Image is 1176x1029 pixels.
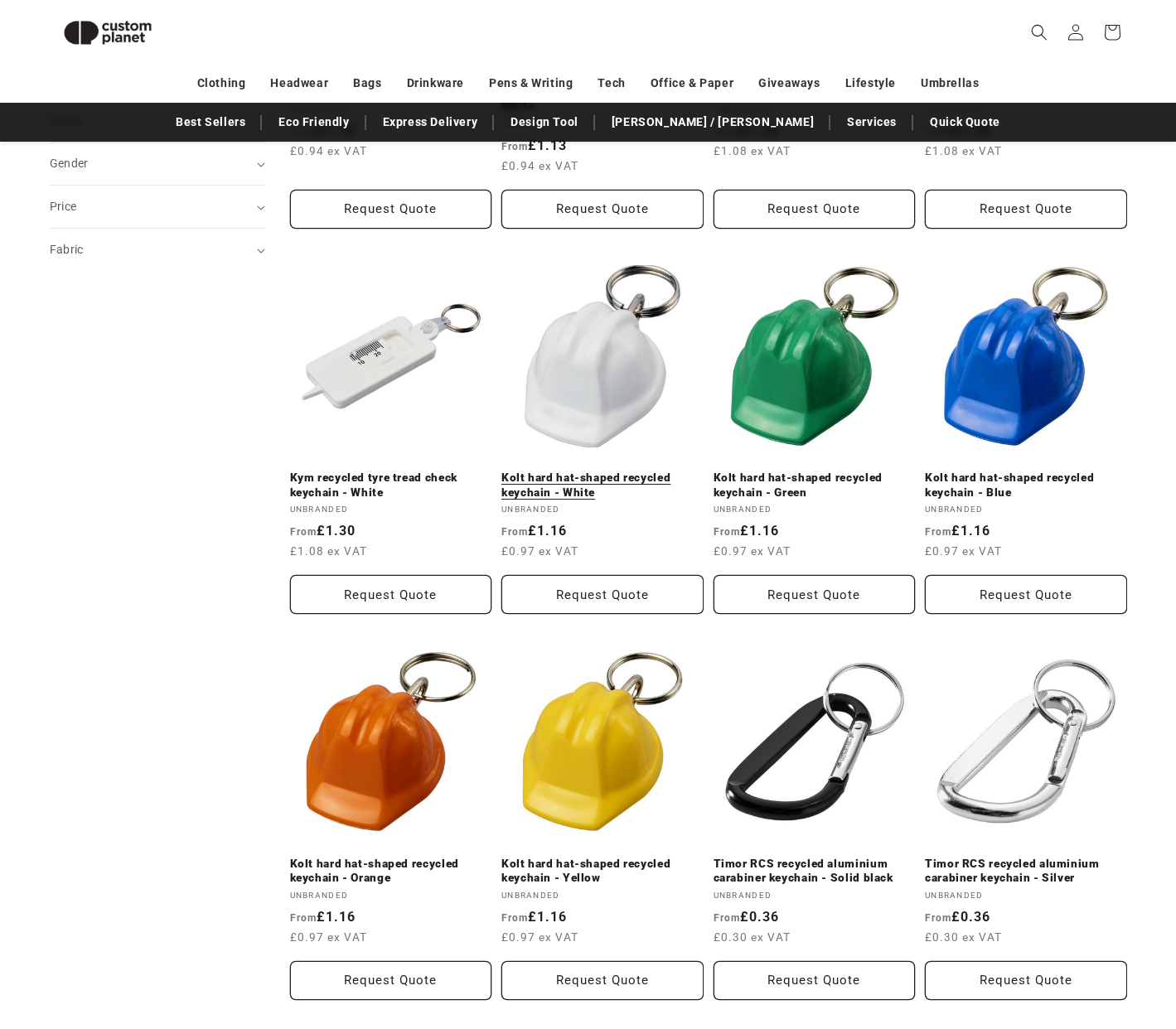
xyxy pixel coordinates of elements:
summary: Search [1021,14,1057,51]
a: [PERSON_NAME] / [PERSON_NAME] [603,108,822,137]
a: Umbrellas [921,69,979,98]
a: Kolt hard hat-shaped recycled keychain - Yellow [501,857,704,886]
a: Timor RCS recycled aluminium carabiner keychain - Solid black [714,857,916,886]
button: Request Quote [925,190,1127,229]
summary: Gender (0 selected) [50,143,265,185]
a: Tech [598,69,625,98]
summary: Fabric (0 selected) [50,229,265,271]
button: Request Quote [290,961,492,1000]
button: Request Quote [925,575,1127,614]
a: Kolt hard hat-shaped recycled keychain - Blue [925,471,1127,500]
summary: Price [50,186,265,228]
a: Clothing [197,69,246,98]
a: Eco Friendly [270,108,357,137]
span: Gender [50,157,89,170]
a: Headwear [270,69,328,98]
a: Giveaways [758,69,820,98]
button: Request Quote [501,575,704,614]
a: Express Delivery [375,108,486,137]
a: Kolt hard hat-shaped recycled keychain - White [501,471,704,500]
button: Request Quote [501,961,704,1000]
a: Best Sellers [167,108,254,137]
a: Bags [353,69,381,98]
iframe: Chat Widget [892,850,1176,1029]
a: Kym recycled tyre tread check keychain - White [290,471,492,500]
span: Price [50,200,77,213]
button: Request Quote [714,190,916,229]
button: Request Quote [290,190,492,229]
img: Custom Planet [50,7,166,59]
a: Lifestyle [845,69,896,98]
a: Services [839,108,905,137]
span: Fabric [50,243,84,256]
a: Quick Quote [922,108,1009,137]
a: Office & Paper [651,69,733,98]
a: Kolt hard hat-shaped recycled keychain - Orange [290,857,492,886]
button: Request Quote [714,575,916,614]
a: Kolt hard hat-shaped recycled keychain - Green [714,471,916,500]
a: Drinkware [407,69,464,98]
button: Request Quote [714,961,916,1000]
button: Request Quote [290,575,492,614]
button: Request Quote [501,190,704,229]
a: Pens & Writing [489,69,573,98]
a: Design Tool [502,108,587,137]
